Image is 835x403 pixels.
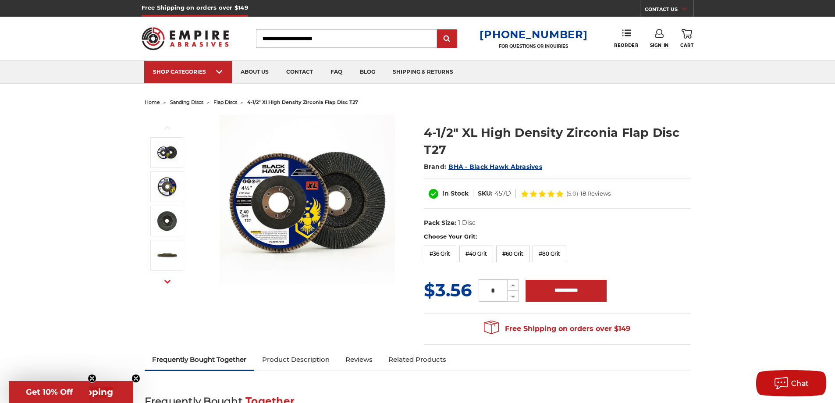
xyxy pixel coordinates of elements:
a: contact [277,61,322,83]
button: Previous [157,118,178,137]
a: home [145,99,160,105]
label: Choose Your Grit: [424,232,691,241]
button: Close teaser [131,374,140,383]
div: Get Free ShippingClose teaser [9,381,133,403]
span: Chat [791,379,809,388]
img: 4-1/2" XL High Density Zirconia Flap Disc T27 [156,210,178,232]
a: flap discs [213,99,237,105]
img: 4-1/2" XL High Density Zirconia Flap Disc T27 [156,176,178,198]
span: (5.0) [566,191,578,196]
dt: SKU: [478,189,493,198]
div: SHOP CATEGORIES [153,68,223,75]
span: Free Shipping on orders over $149 [484,320,630,338]
a: blog [351,61,384,83]
span: Cart [680,43,693,48]
a: Product Description [254,350,338,369]
button: Close teaser [88,374,96,383]
div: Get 10% OffClose teaser [9,381,89,403]
a: Cart [680,29,693,48]
a: [PHONE_NUMBER] [480,28,587,41]
button: Chat [756,370,826,396]
a: Reviews [338,350,380,369]
span: Sign In [650,43,669,48]
dt: Pack Size: [424,218,456,228]
h1: 4-1/2" XL High Density Zirconia Flap Disc T27 [424,124,691,158]
a: about us [232,61,277,83]
a: faq [322,61,351,83]
span: $3.56 [424,279,472,301]
button: Next [157,272,178,291]
p: FOR QUESTIONS OR INQUIRIES [480,43,587,49]
input: Submit [438,30,456,48]
img: Empire Abrasives [142,21,229,56]
dd: 457D [495,189,511,198]
dd: 1 Disc [458,218,476,228]
a: shipping & returns [384,61,462,83]
a: sanding discs [170,99,203,105]
span: 18 Reviews [580,191,611,196]
img: 4-1/2" XL High Density Zirconia Flap Disc T27 [220,115,395,290]
span: 4-1/2" xl high density zirconia flap disc t27 [247,99,358,105]
span: In Stock [442,189,469,197]
a: BHA - Black Hawk Abrasives [448,163,542,171]
img: 4-1/2" XL High Density Zirconia Flap Disc T27 [156,142,178,164]
img: 4-1/2" XL High Density Zirconia Flap Disc T27 [156,244,178,266]
a: Related Products [380,350,454,369]
span: Get 10% Off [26,387,73,397]
a: Frequently Bought Together [145,350,255,369]
span: Reorder [614,43,638,48]
a: Reorder [614,29,638,48]
span: Brand: [424,163,447,171]
a: CONTACT US [645,4,693,17]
